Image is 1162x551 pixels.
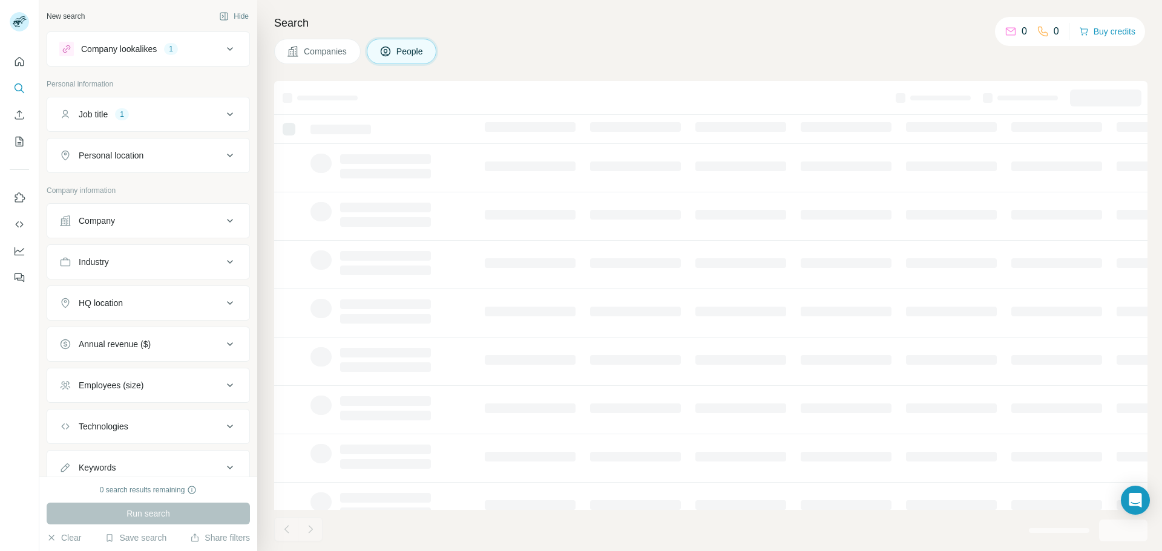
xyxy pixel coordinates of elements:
button: Annual revenue ($) [47,330,249,359]
p: 0 [1022,24,1027,39]
div: Company lookalikes [81,43,157,55]
button: Share filters [190,532,250,544]
button: Use Surfe API [10,214,29,235]
div: Technologies [79,420,128,432]
button: Personal location [47,141,249,170]
button: Clear [47,532,81,544]
button: Company lookalikes1 [47,34,249,64]
p: 0 [1054,24,1059,39]
div: 1 [115,109,129,120]
button: Use Surfe on LinkedIn [10,187,29,209]
p: Company information [47,185,250,196]
div: Employees (size) [79,379,143,391]
button: Feedback [10,267,29,289]
button: Keywords [47,453,249,482]
button: Job title1 [47,100,249,129]
div: Open Intercom Messenger [1121,486,1150,515]
div: Industry [79,256,109,268]
div: HQ location [79,297,123,309]
button: Save search [105,532,166,544]
div: New search [47,11,85,22]
button: Enrich CSV [10,104,29,126]
button: Industry [47,247,249,276]
button: Dashboard [10,240,29,262]
div: Company [79,215,115,227]
button: Buy credits [1079,23,1135,40]
div: Annual revenue ($) [79,338,151,350]
button: Quick start [10,51,29,73]
h4: Search [274,15,1147,31]
button: Technologies [47,412,249,441]
div: Personal location [79,149,143,161]
span: People [396,45,424,57]
div: Job title [79,108,108,120]
button: Hide [211,7,257,25]
p: Personal information [47,79,250,90]
button: Company [47,206,249,235]
button: HQ location [47,289,249,318]
button: Search [10,77,29,99]
div: 0 search results remaining [100,484,197,495]
div: Keywords [79,461,116,474]
button: My lists [10,131,29,152]
button: Employees (size) [47,371,249,400]
div: 1 [164,44,178,54]
span: Companies [304,45,348,57]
